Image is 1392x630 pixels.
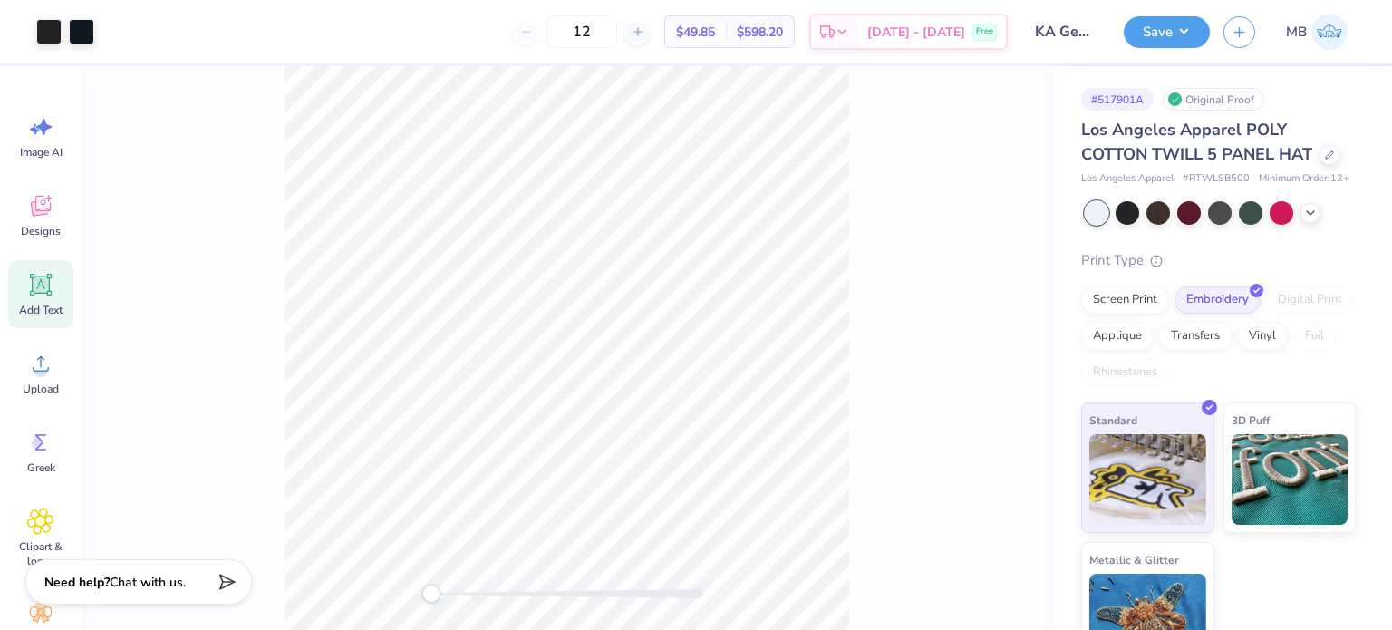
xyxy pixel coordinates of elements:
div: Applique [1081,323,1154,350]
span: # RTWLSB500 [1183,171,1250,187]
span: Add Text [19,303,63,317]
span: Image AI [20,145,63,160]
span: Designs [21,224,61,238]
span: MB [1286,22,1307,43]
span: Chat with us. [110,574,186,591]
div: Transfers [1159,323,1232,350]
span: Clipart & logos [11,539,71,568]
span: Los Angeles Apparel POLY COTTON TWILL 5 PANEL HAT [1081,119,1312,165]
input: Untitled Design [1021,14,1110,50]
span: [DATE] - [DATE] [867,23,965,42]
div: Vinyl [1237,323,1288,350]
div: Print Type [1081,250,1356,271]
img: Marianne Bagtang [1311,14,1348,50]
div: # 517901A [1081,88,1154,111]
div: Rhinestones [1081,359,1169,386]
strong: Need help? [44,574,110,591]
span: Los Angeles Apparel [1081,171,1174,187]
span: Standard [1089,411,1137,430]
div: Screen Print [1081,286,1169,314]
span: $49.85 [676,23,715,42]
span: Free [976,25,993,38]
span: Minimum Order: 12 + [1259,171,1349,187]
div: Embroidery [1174,286,1261,314]
input: – – [546,15,617,48]
div: Accessibility label [422,585,440,603]
span: Upload [23,382,59,396]
span: 3D Puff [1232,411,1270,430]
div: Digital Print [1266,286,1354,314]
img: Standard [1089,434,1206,525]
span: $598.20 [737,23,783,42]
a: MB [1278,14,1356,50]
div: Foil [1293,323,1336,350]
div: Original Proof [1163,88,1264,111]
span: Metallic & Glitter [1089,550,1179,569]
span: Greek [27,460,55,475]
img: 3D Puff [1232,434,1348,525]
button: Save [1124,16,1210,48]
